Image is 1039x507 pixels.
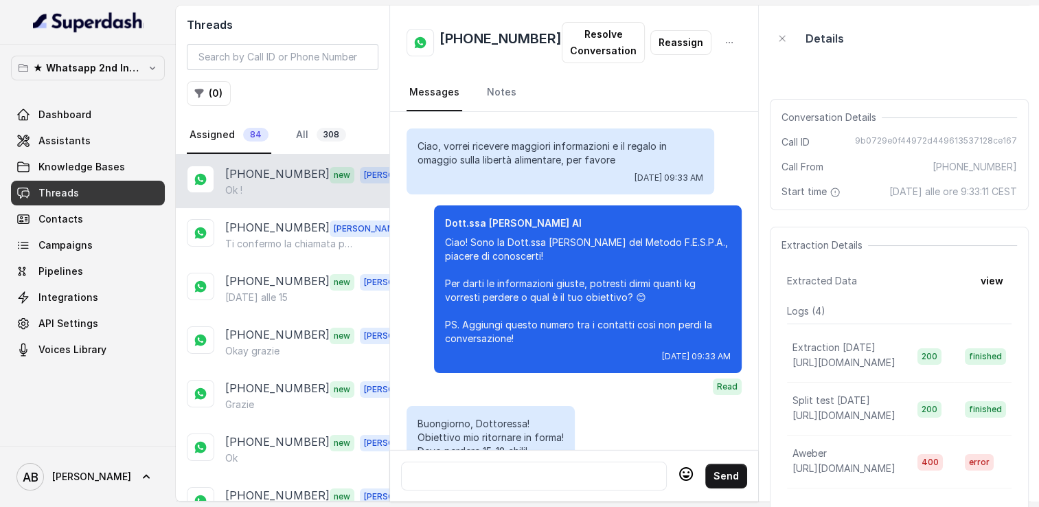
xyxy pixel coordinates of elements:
[781,238,868,252] span: Extraction Details
[360,167,437,183] span: [PERSON_NAME]
[330,435,354,451] span: new
[855,135,1017,149] span: 9b0729e0f44972d449613537128ce167
[11,56,165,80] button: ★ Whatsapp 2nd Inbound BM5
[317,128,346,142] span: 308
[806,30,844,47] p: Details
[792,447,827,460] p: Aweber
[418,139,703,167] p: Ciao, vorrei ricevere maggiori informazioni e il regalo in omaggio sulla libertà alimentare, per ...
[225,326,330,344] p: [PHONE_NUMBER]
[225,451,238,465] p: Ok
[360,488,437,505] span: [PERSON_NAME]
[407,74,462,111] a: Messages
[11,128,165,153] a: Assistants
[38,134,91,148] span: Assistants
[225,237,357,251] p: Ti confermo la chiamata per [DATE], [DATE], alle 12:20 è [DATE] cara ..
[187,44,378,70] input: Search by Call ID or Phone Number
[889,185,1017,199] span: [DATE] alle ore 9:33:11 CEST
[38,343,106,357] span: Voices Library
[965,454,994,471] span: error
[972,269,1012,293] button: view
[445,236,731,346] p: Ciao! Sono la Dott.ssa [PERSON_NAME] del Metodo F.E.S.P.A., piacere di conoscerti! Per darti le i...
[933,160,1017,174] span: [PHONE_NUMBER]
[787,304,1012,318] p: Logs ( 4 )
[360,381,437,398] span: [PERSON_NAME]
[917,454,943,471] span: 400
[781,185,843,199] span: Start time
[38,186,79,200] span: Threads
[225,433,330,451] p: [PHONE_NUMBER]
[787,274,857,288] span: Extracted Data
[360,435,437,451] span: [PERSON_NAME]
[330,221,407,237] span: [PERSON_NAME]
[38,108,91,122] span: Dashboard
[11,233,165,258] a: Campaigns
[38,238,93,252] span: Campaigns
[52,470,131,484] span: [PERSON_NAME]
[650,30,711,55] button: Reassign
[11,259,165,284] a: Pipelines
[38,160,125,174] span: Knowledge Bases
[635,172,703,183] span: [DATE] 09:33 AM
[11,458,165,496] a: [PERSON_NAME]
[225,291,288,304] p: [DATE] alle 15
[225,273,330,291] p: [PHONE_NUMBER]
[965,348,1006,365] span: finished
[11,207,165,232] a: Contacts
[11,311,165,336] a: API Settings
[418,417,564,458] p: Buongiorno, Dottoressa! Obiettivo mio ritornare in forma! Devo perdere 15-18 chili!
[187,117,271,154] a: Assigned84
[917,348,941,365] span: 200
[38,264,83,278] span: Pipelines
[38,317,98,330] span: API Settings
[11,102,165,127] a: Dashboard
[225,166,330,183] p: [PHONE_NUMBER]
[11,337,165,362] a: Voices Library
[662,351,731,362] span: [DATE] 09:33 AM
[792,394,870,407] p: Split test [DATE]
[187,16,378,33] h2: Threads
[293,117,349,154] a: All308
[792,409,895,421] span: [URL][DOMAIN_NAME]
[187,117,378,154] nav: Tabs
[11,181,165,205] a: Threads
[225,380,330,398] p: [PHONE_NUMBER]
[562,22,645,63] button: Resolve Conversation
[225,344,279,358] p: Okay grazie
[33,11,144,33] img: light.svg
[705,464,747,488] button: Send
[225,183,242,197] p: Ok !
[225,487,330,505] p: [PHONE_NUMBER]
[38,212,83,226] span: Contacts
[917,401,941,418] span: 200
[484,74,519,111] a: Notes
[439,29,562,56] h2: [PHONE_NUMBER]
[407,74,742,111] nav: Tabs
[330,167,354,183] span: new
[225,398,254,412] p: Grazie
[11,285,165,310] a: Integrations
[330,381,354,398] span: new
[792,341,876,354] p: Extraction [DATE]
[330,274,354,291] span: new
[330,328,354,344] span: new
[330,488,354,505] span: new
[11,155,165,179] a: Knowledge Bases
[187,81,231,106] button: (0)
[792,462,895,474] span: [URL][DOMAIN_NAME]
[33,60,143,76] p: ★ Whatsapp 2nd Inbound BM5
[360,274,437,291] span: [PERSON_NAME]
[781,160,823,174] span: Call From
[38,291,98,304] span: Integrations
[360,328,437,344] span: [PERSON_NAME]
[445,216,731,230] p: Dott.ssa [PERSON_NAME] AI
[23,470,38,484] text: AB
[713,379,742,395] span: Read
[965,401,1006,418] span: finished
[781,135,810,149] span: Call ID
[243,128,269,142] span: 84
[781,111,882,124] span: Conversation Details
[225,219,330,237] p: [PHONE_NUMBER]
[792,357,895,368] span: [URL][DOMAIN_NAME]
